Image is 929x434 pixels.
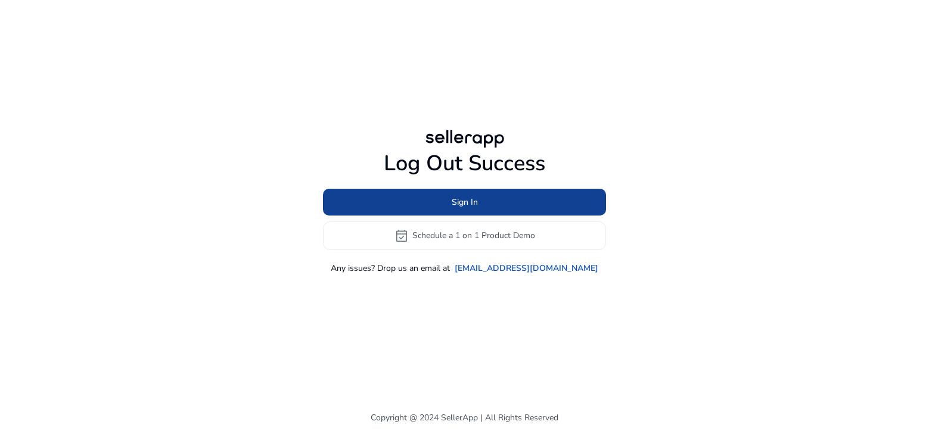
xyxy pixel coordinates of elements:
[394,229,409,243] span: event_available
[331,262,450,274] p: Any issues? Drop us an email at
[455,262,598,274] a: [EMAIL_ADDRESS][DOMAIN_NAME]
[323,189,606,216] button: Sign In
[323,151,606,176] h1: Log Out Success
[452,196,478,208] span: Sign In
[323,221,606,250] button: event_availableSchedule a 1 on 1 Product Demo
